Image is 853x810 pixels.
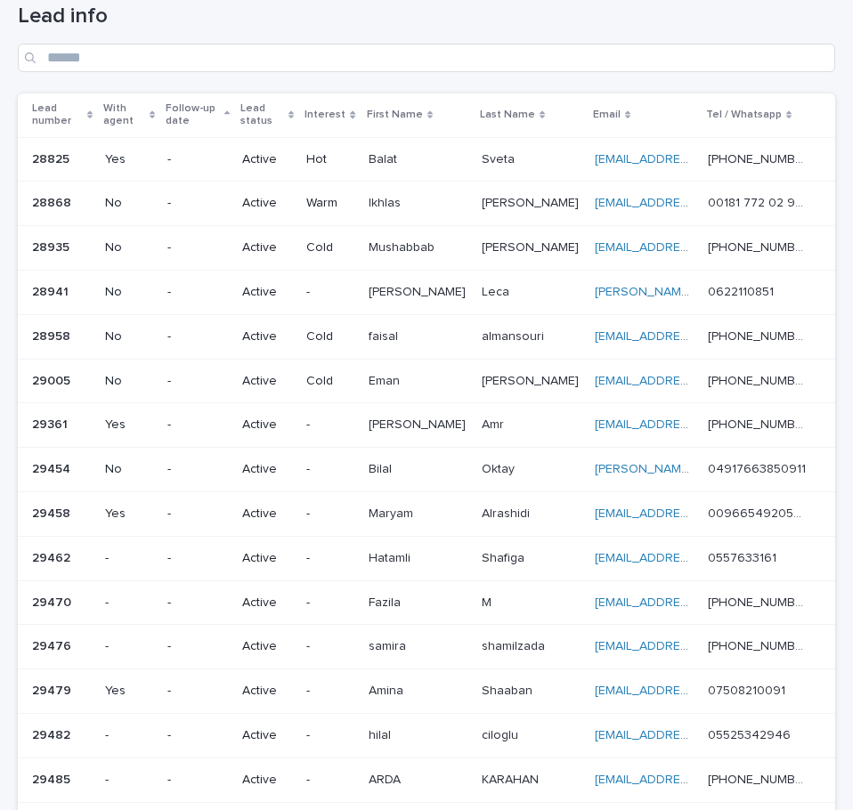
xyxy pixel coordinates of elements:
[167,196,228,211] p: -
[103,99,144,132] p: With agent
[369,414,469,433] p: [PERSON_NAME]
[32,769,74,788] p: 29485
[242,417,292,433] p: Active
[32,414,71,433] p: 29361
[32,636,75,654] p: 29476
[306,506,353,522] p: -
[167,506,228,522] p: -
[369,680,407,699] p: Amina
[105,374,153,389] p: No
[105,196,153,211] p: No
[595,596,796,609] a: [EMAIL_ADDRESS][DOMAIN_NAME]
[167,462,228,477] p: -
[242,595,292,611] p: Active
[32,458,74,477] p: 29454
[482,192,582,211] p: [PERSON_NAME]
[105,639,153,654] p: -
[18,182,835,226] tr: 2886828868 No-ActiveWarmIkhlasIkhlas [PERSON_NAME][PERSON_NAME] [EMAIL_ADDRESS][PERSON_NAME][DOMA...
[482,769,542,788] p: KARAHAN
[708,636,810,654] p: +994 51 280 08 09
[369,192,404,211] p: Ikhlas
[305,105,345,125] p: Interest
[306,329,353,344] p: Cold
[708,769,810,788] p: [PHONE_NUMBER]
[369,592,404,611] p: Fazila
[595,640,796,652] a: [EMAIL_ADDRESS][DOMAIN_NAME]
[708,281,777,300] p: 0622110851
[18,44,835,72] input: Search
[242,773,292,788] p: Active
[105,329,153,344] p: No
[708,547,780,566] p: 0557633161
[242,329,292,344] p: Active
[18,491,835,536] tr: 2945829458 Yes-Active-MaryamMaryam AlrashidiAlrashidi [EMAIL_ADDRESS][DOMAIN_NAME] 00966549205849...
[105,462,153,477] p: No
[32,149,73,167] p: 28825
[32,281,72,300] p: 28941
[167,152,228,167] p: -
[18,270,835,314] tr: 2894128941 No-Active-[PERSON_NAME][PERSON_NAME] LecaLeca [PERSON_NAME][EMAIL_ADDRESS][DOMAIN_NAME...
[242,639,292,654] p: Active
[32,370,74,389] p: 29005
[595,774,796,786] a: [EMAIL_ADDRESS][DOMAIN_NAME]
[482,680,536,699] p: Shaaban
[369,370,403,389] p: Eman
[706,105,782,125] p: Tel / Whatsapp
[595,684,796,697] a: [EMAIL_ADDRESS][DOMAIN_NAME]
[595,418,796,431] a: [EMAIL_ADDRESS][DOMAIN_NAME]
[242,462,292,477] p: Active
[369,725,394,743] p: hilal
[105,152,153,167] p: Yes
[306,417,353,433] p: -
[167,285,228,300] p: -
[105,684,153,699] p: Yes
[482,503,533,522] p: Alrashidi
[18,314,835,359] tr: 2895828958 No-ActiveColdfaisalfaisal almansourialmansouri [EMAIL_ADDRESS][DOMAIN_NAME] [PHONE_NUM...
[18,625,835,669] tr: 2947629476 --Active-samirasamira shamilzadashamilzada [EMAIL_ADDRESS][DOMAIN_NAME] [PHONE_NUMBER]...
[595,729,796,741] a: [EMAIL_ADDRESS][DOMAIN_NAME]
[105,240,153,255] p: No
[242,285,292,300] p: Active
[595,241,796,254] a: [EMAIL_ADDRESS][DOMAIN_NAME]
[18,536,835,580] tr: 2946229462 --Active-HatamliHatamli ShafigaShafiga [EMAIL_ADDRESS][DOMAIN_NAME] 05576331610557633161
[306,773,353,788] p: -
[708,725,794,743] p: 05525342946
[167,684,228,699] p: -
[708,458,809,477] p: 04917663850911
[167,329,228,344] p: -
[482,326,548,344] p: almansouri
[167,728,228,743] p: -
[242,728,292,743] p: Active
[32,326,74,344] p: 28958
[593,105,621,125] p: Email
[242,551,292,566] p: Active
[240,99,284,132] p: Lead status
[595,552,796,564] a: [EMAIL_ADDRESS][DOMAIN_NAME]
[105,417,153,433] p: Yes
[167,374,228,389] p: -
[32,680,75,699] p: 29479
[32,192,75,211] p: 28868
[482,281,513,300] p: Leca
[367,105,423,125] p: First Name
[167,773,228,788] p: -
[166,99,220,132] p: Follow-up date
[369,636,410,654] p: samira
[482,458,518,477] p: Oktay
[306,551,353,566] p: -
[708,237,810,255] p: [PHONE_NUMBER]
[18,580,835,625] tr: 2947029470 --Active-FazilaFazila MM [EMAIL_ADDRESS][DOMAIN_NAME] [PHONE_NUMBER][PHONE_NUMBER]
[32,592,75,611] p: 29470
[306,462,353,477] p: -
[306,595,353,611] p: -
[369,237,438,255] p: Mushabbab
[482,149,518,167] p: Sveta
[105,773,153,788] p: -
[482,237,582,255] p: [PERSON_NAME]
[18,137,835,182] tr: 2882528825 Yes-ActiveHotBalatBalat SvetaSveta [EMAIL_ADDRESS][DOMAIN_NAME] [PHONE_NUMBER][PHONE_N...
[369,458,395,477] p: Bilal
[369,326,402,344] p: faisal
[369,547,414,566] p: Hatamli
[708,370,810,389] p: [PHONE_NUMBER]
